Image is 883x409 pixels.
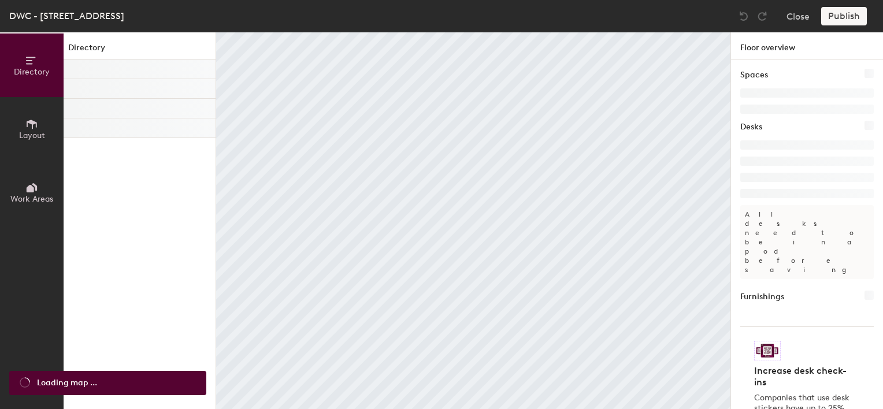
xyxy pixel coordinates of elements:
h1: Directory [64,42,216,60]
img: Undo [738,10,750,22]
h1: Floor overview [731,32,883,60]
button: Close [786,7,810,25]
h1: Furnishings [740,291,784,303]
h4: Increase desk check-ins [754,365,853,388]
img: Redo [756,10,768,22]
span: Directory [14,67,50,77]
h1: Desks [740,121,762,133]
div: DWC - [STREET_ADDRESS] [9,9,124,23]
h1: Spaces [740,69,768,81]
span: Work Areas [10,194,53,204]
p: All desks need to be in a pod before saving [740,205,874,279]
span: Layout [19,131,45,140]
span: Loading map ... [37,377,97,389]
canvas: Map [216,32,730,409]
img: Sticker logo [754,341,781,360]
